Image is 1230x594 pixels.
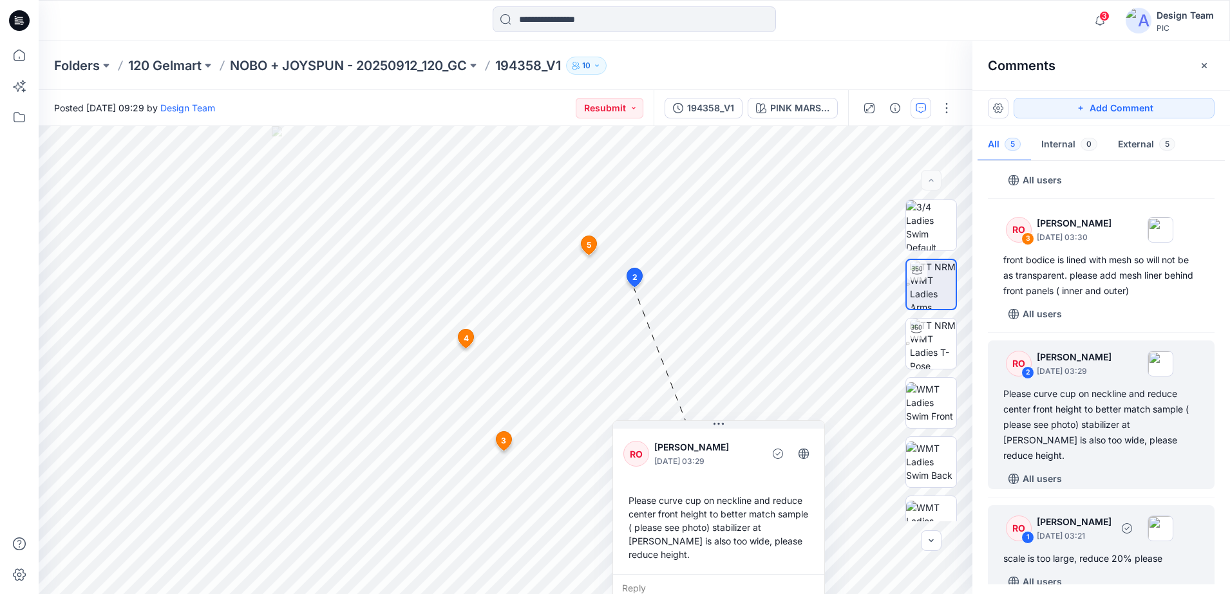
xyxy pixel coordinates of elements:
[906,441,956,482] img: WMT Ladies Swim Back
[1037,530,1112,543] p: [DATE] 03:21
[906,382,956,423] img: WMT Ladies Swim Front
[1003,252,1199,299] div: front bodice is lined with mesh so will not be as transparent. please add mesh liner behind front...
[1023,574,1062,589] p: All users
[1081,138,1097,151] span: 0
[1037,365,1112,378] p: [DATE] 03:29
[1003,551,1199,566] div: scale is too large, reduce 20% please
[910,260,956,309] img: TT NRM WMT Ladies Arms Down
[1003,170,1067,190] button: All users
[1099,11,1110,21] span: 3
[1003,386,1199,463] div: Please curve cup on neckline and reduce center front height to better match sample ( please see p...
[1006,351,1032,376] div: RO
[906,200,956,250] img: 3/4 Ladies Swim Default
[1108,129,1186,162] button: External
[1021,232,1034,245] div: 3
[495,57,561,75] p: 194358_V1
[1023,172,1062,188] p: All users
[1037,349,1112,365] p: [PERSON_NAME]
[1037,216,1112,231] p: [PERSON_NAME]
[687,101,734,115] div: 194358_V1
[1021,366,1034,379] div: 2
[1023,471,1062,487] p: All users
[1006,217,1032,243] div: RO
[1021,531,1034,544] div: 1
[1023,306,1062,322] p: All users
[464,333,469,344] span: 4
[1157,23,1214,33] div: PIC
[230,57,467,75] a: NOBO + JOYSPUN - 20250912_120_GC
[566,57,607,75] button: 10
[1037,231,1112,244] p: [DATE] 03:30
[582,59,591,73] p: 10
[1005,138,1021,151] span: 5
[623,441,649,467] div: RO
[1031,129,1108,162] button: Internal
[988,58,1055,73] h2: Comments
[1003,469,1067,489] button: All users
[654,455,759,468] p: [DATE] 03:29
[654,440,759,455] p: [PERSON_NAME]
[623,488,814,566] div: Please curve cup on neckline and reduce center front height to better match sample ( please see p...
[501,435,506,447] span: 3
[885,98,905,118] button: Details
[54,57,100,75] a: Folders
[1037,514,1112,530] p: [PERSON_NAME]
[1157,8,1214,23] div: Design Team
[587,239,591,251] span: 5
[1006,515,1032,541] div: RO
[665,98,743,118] button: 194358_V1
[160,102,215,113] a: Design Team
[128,57,202,75] a: 120 Gelmart
[1003,304,1067,324] button: All users
[978,129,1031,162] button: All
[54,101,215,115] span: Posted [DATE] 09:29 by
[1014,98,1215,118] button: Add Comment
[906,501,956,541] img: WMT Ladies Swim Left
[770,101,829,115] div: PINK MARSHMALLOW
[1126,8,1151,33] img: avatar
[748,98,838,118] button: PINK MARSHMALLOW
[1003,571,1067,592] button: All users
[632,272,638,283] span: 2
[1159,138,1175,151] span: 5
[910,319,956,369] img: TT NRM WMT Ladies T-Pose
